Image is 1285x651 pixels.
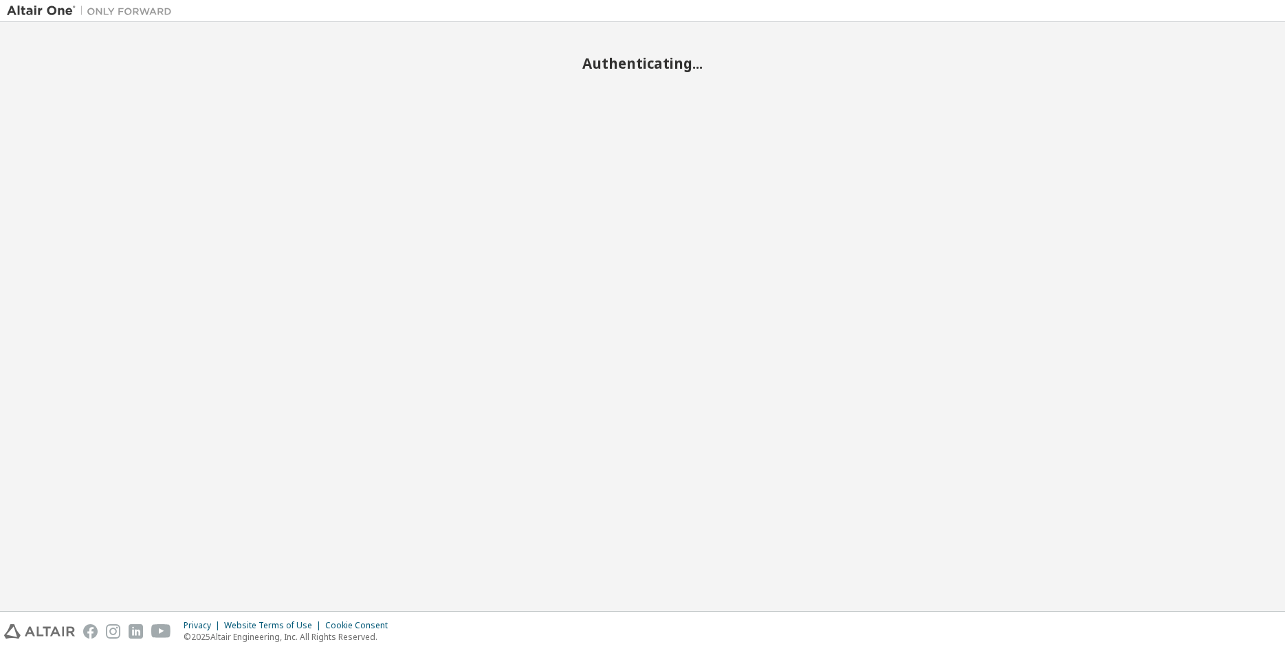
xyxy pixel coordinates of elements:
[224,620,325,631] div: Website Terms of Use
[151,624,171,639] img: youtube.svg
[4,624,75,639] img: altair_logo.svg
[7,4,179,18] img: Altair One
[106,624,120,639] img: instagram.svg
[325,620,396,631] div: Cookie Consent
[7,54,1278,72] h2: Authenticating...
[184,631,396,643] p: © 2025 Altair Engineering, Inc. All Rights Reserved.
[184,620,224,631] div: Privacy
[129,624,143,639] img: linkedin.svg
[83,624,98,639] img: facebook.svg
